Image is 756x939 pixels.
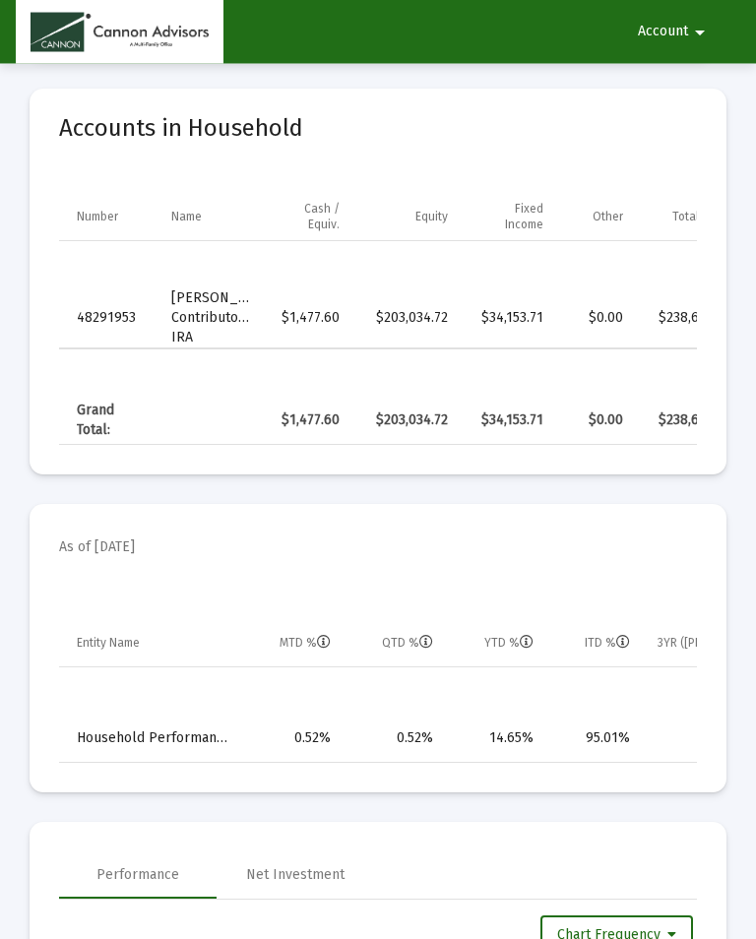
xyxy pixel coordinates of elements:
div: Total Value [672,210,732,225]
div: Data grid [59,574,697,764]
td: Column QTD % [345,621,446,668]
div: YTD % [484,636,534,652]
mat-card-subtitle: As of [DATE] [59,538,135,558]
td: Column Other [557,194,637,241]
div: 0.52% [358,729,432,749]
div: Cash / Equiv. [278,202,340,233]
div: Performance [96,866,179,886]
div: $0.00 [571,309,623,329]
div: Number [77,210,118,225]
td: Column Fixed Income [462,194,557,241]
div: $1,477.60 [278,309,340,329]
div: ITD % [585,636,630,652]
div: Equity [415,210,448,225]
div: Net Investment [246,866,345,886]
td: Column MTD % [241,621,345,668]
div: 14.65% [461,729,534,749]
div: $0.00 [571,411,623,431]
div: $34,153.71 [475,309,543,329]
td: 48291953 [59,289,157,349]
img: Dashboard [31,13,209,52]
td: Column Equity [353,194,461,241]
div: $34,153.71 [475,411,543,431]
div: MTD % [280,636,331,652]
div: Other [593,210,623,225]
button: Account [614,12,735,51]
td: Column Cash / Equiv. [264,194,353,241]
span: Account [638,24,688,40]
mat-card-title: Accounts in Household [59,119,697,139]
div: Name [171,210,202,225]
div: 95.01% [561,729,630,749]
div: $238,666.03 [651,411,732,431]
td: [PERSON_NAME] Contributory IRA [157,289,264,349]
div: Fixed Income [475,202,543,233]
div: $203,034.72 [367,411,447,431]
td: Column Total Value [637,194,750,241]
div: QTD % [382,636,433,652]
td: Column ITD % [547,621,644,668]
div: 0.52% [255,729,331,749]
div: Entity Name [77,636,140,652]
td: Column Entity Name [59,621,241,668]
div: $203,034.72 [367,309,447,329]
td: Column Number [59,194,157,241]
td: Column Name [157,194,264,241]
td: Household Performance [59,716,241,763]
mat-icon: arrow_drop_down [688,13,712,52]
div: $238,666.03 [651,309,732,329]
td: Column YTD % [447,621,547,668]
div: Grand Total: [77,402,144,441]
div: Data grid [59,147,697,446]
div: $1,477.60 [278,411,340,431]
